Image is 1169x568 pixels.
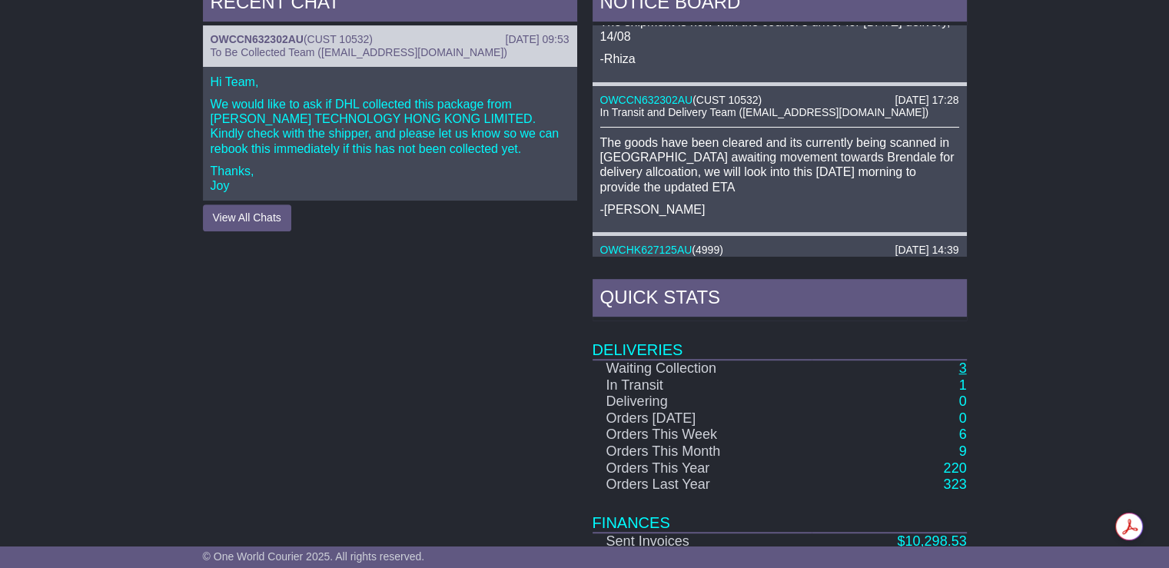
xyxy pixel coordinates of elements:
[943,460,966,476] a: 220
[600,135,959,194] p: The goods have been cleared and its currently being scanned in [GEOGRAPHIC_DATA] awaiting movemen...
[203,204,291,231] button: View All Chats
[593,394,812,410] td: Delivering
[958,360,966,376] a: 3
[593,410,812,427] td: Orders [DATE]
[593,360,812,377] td: Waiting Collection
[895,244,958,257] div: [DATE] 14:39
[696,244,719,256] span: 4999
[593,493,967,533] td: Finances
[600,244,959,257] div: ( )
[696,94,759,106] span: CUST 10532
[505,33,569,46] div: [DATE] 09:53
[593,477,812,493] td: Orders Last Year
[600,202,959,217] p: -[PERSON_NAME]
[593,279,967,321] div: Quick Stats
[943,477,966,492] a: 323
[600,106,929,118] span: In Transit and Delivery Team ([EMAIL_ADDRESS][DOMAIN_NAME])
[958,427,966,442] a: 6
[593,533,812,550] td: Sent Invoices
[958,377,966,393] a: 1
[211,97,570,156] p: We would like to ask if DHL collected this package from [PERSON_NAME] TECHNOLOGY HONG KONG LIMITE...
[600,15,959,44] p: The shipment is now with the courier's driver for [DATE] delivery, 14/08
[593,443,812,460] td: Orders This Month
[307,33,370,45] span: CUST 10532
[211,75,570,89] p: Hi Team,
[203,550,425,563] span: © One World Courier 2025. All rights reserved.
[593,427,812,443] td: Orders This Week
[958,443,966,459] a: 9
[600,244,692,256] a: OWCHK627125AU
[600,94,693,106] a: OWCCN632302AU
[211,33,570,46] div: ( )
[593,321,967,360] td: Deliveries
[897,533,966,549] a: $10,298.53
[593,460,812,477] td: Orders This Year
[895,94,958,107] div: [DATE] 17:28
[211,33,304,45] a: OWCCN632302AU
[905,533,966,549] span: 10,298.53
[593,377,812,394] td: In Transit
[600,51,959,66] p: -Rhiza
[958,394,966,409] a: 0
[211,164,570,193] p: Thanks, Joy
[600,94,959,107] div: ( )
[958,410,966,426] a: 0
[211,46,507,58] span: To Be Collected Team ([EMAIL_ADDRESS][DOMAIN_NAME])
